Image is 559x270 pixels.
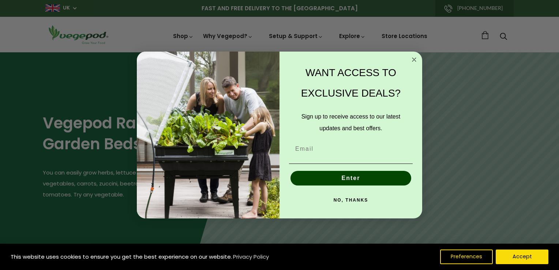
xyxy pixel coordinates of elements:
[137,52,279,219] img: e9d03583-1bb1-490f-ad29-36751b3212ff.jpeg
[289,142,413,156] input: Email
[11,253,232,260] span: This website uses cookies to ensure you get the best experience on our website.
[290,171,411,185] button: Enter
[410,55,419,64] button: Close dialog
[232,250,270,263] a: Privacy Policy (opens in a new tab)
[301,113,400,131] span: Sign up to receive access to our latest updates and best offers.
[440,250,493,264] button: Preferences
[289,193,413,207] button: NO, THANKS
[301,67,401,99] span: WANT ACCESS TO EXCLUSIVE DEALS?
[496,250,548,264] button: Accept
